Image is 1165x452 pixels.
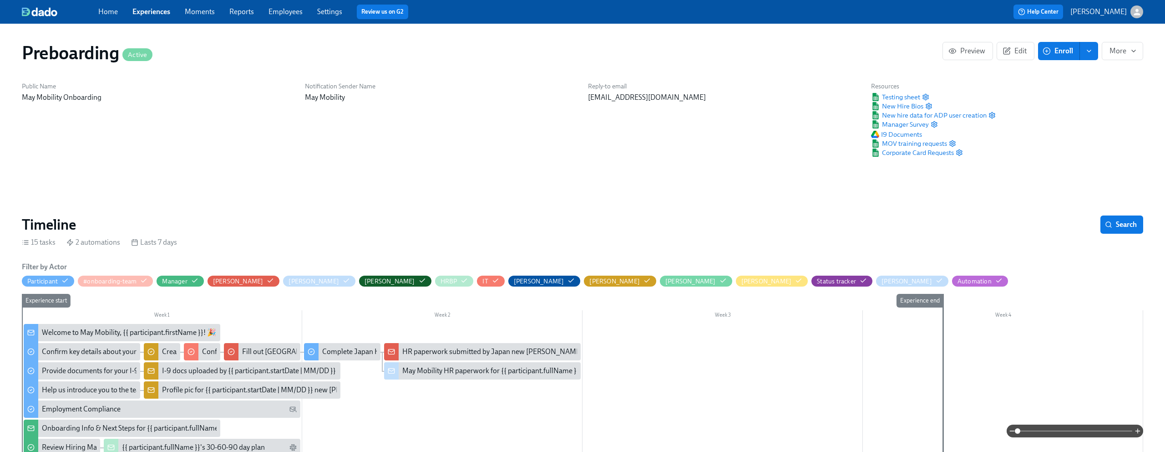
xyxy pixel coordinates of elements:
[22,92,294,103] p: May Mobility Onboarding
[950,46,985,56] span: Preview
[24,401,300,418] div: Employment Compliance
[871,93,880,101] img: Google Sheet
[588,92,860,103] p: [EMAIL_ADDRESS][DOMAIN_NAME]
[811,276,872,287] button: Status tracker
[22,310,302,322] div: Week 1
[384,362,581,380] div: May Mobility HR paperwork for {{ participant.fullName }} (starting {{ participant.startDate | MMM...
[957,277,992,286] div: Hide Automation
[736,276,808,287] button: [PERSON_NAME]
[871,139,880,148] img: Google Sheet
[871,111,987,120] a: Google SheetNew hire data for ADP user creation
[229,7,254,16] a: Reports
[508,276,581,287] button: [PERSON_NAME]
[441,277,457,286] div: Hide HRBP
[359,276,431,287] button: [PERSON_NAME]
[202,347,447,357] div: Confirm work email address for {{ participant.startDate | MM/DD }} new joiners
[78,276,153,287] button: #onboarding-team
[942,42,993,60] button: Preview
[1070,5,1143,18] button: [PERSON_NAME]
[132,7,170,16] a: Experiences
[22,7,98,16] a: dado
[584,276,656,287] button: [PERSON_NAME]
[817,277,856,286] div: Hide Status tracker
[997,42,1034,60] button: Edit
[1070,7,1127,17] p: [PERSON_NAME]
[871,139,947,148] span: MOV training requests
[42,404,121,414] div: Employment Compliance
[131,237,177,247] div: Lasts 7 days
[863,310,1143,322] div: Week 4
[83,277,137,286] div: Hide #onboarding-team
[582,310,863,322] div: Week 3
[1044,46,1073,56] span: Enroll
[22,42,152,64] h1: Preboarding
[42,366,175,376] div: Provide documents for your I-9 verification
[881,277,932,286] div: Hide Tomoko Iwai
[477,276,504,287] button: IT
[871,130,922,139] a: Google DriveI9 Documents
[22,82,294,91] h6: Public Name
[1080,42,1098,60] button: enroll
[157,276,203,287] button: Manager
[402,347,801,357] div: HR paperwork submitted by Japan new [PERSON_NAME] {{ participant.fullName }} (starting {{ partici...
[144,362,340,380] div: I-9 docs uploaded by {{ participant.startDate | MM/DD }} new [PERSON_NAME] {{ participant.fullNam...
[871,111,880,119] img: Google Sheet
[871,120,929,129] span: Manager Survey
[42,347,147,357] div: Confirm key details about yourself
[66,237,120,247] div: 2 automations
[871,149,880,157] img: Google Sheet
[1013,5,1063,19] button: Help Center
[289,277,339,286] div: Hide David Murphy
[213,277,263,286] div: Hide Amanda Krause
[24,362,140,380] div: Provide documents for your I-9 verification
[357,5,408,19] button: Review us on G2
[208,276,280,287] button: [PERSON_NAME]
[24,343,140,360] div: Confirm key details about yourself
[384,343,581,360] div: HR paperwork submitted by Japan new [PERSON_NAME] {{ participant.fullName }} (starting {{ partici...
[1018,7,1059,16] span: Help Center
[871,120,929,129] a: Google SheetManager Survey
[871,92,920,102] a: Google SheetTesting sheet
[98,7,118,16] a: Home
[952,276,1008,287] button: Automation
[741,277,792,286] div: Hide Laura
[871,139,947,148] a: Google SheetMOV training requests
[24,420,220,437] div: Onboarding Info & Next Steps for {{ participant.fullName }}
[22,262,67,272] h6: Filter by Actor
[144,343,180,360] div: Create ADP profile for {{ participant.fullName }} (starting {{ participant.startDate | MM/DD }}
[365,277,415,286] div: Hide Derek Baker
[283,276,355,287] button: [PERSON_NAME]
[1102,42,1143,60] button: More
[242,347,473,357] div: Fill out [GEOGRAPHIC_DATA] HR paperwork for {{ participant.fullName }}
[871,102,880,110] img: Google Sheet
[268,7,303,16] a: Employees
[871,102,923,111] span: New Hire Bios
[322,347,420,357] div: Complete Japan HR paperwork
[1004,46,1027,56] span: Edit
[305,92,577,103] p: May Mobility
[435,276,474,287] button: HRBP
[42,385,146,395] div: Help us introduce you to the team
[361,7,404,16] a: Review us on G2
[184,343,220,360] div: Confirm work email address for {{ participant.startDate | MM/DD }} new joiners
[162,366,488,376] div: I-9 docs uploaded by {{ participant.startDate | MM/DD }} new [PERSON_NAME] {{ participant.fullNam...
[876,276,948,287] button: [PERSON_NAME]
[22,7,57,16] img: dado
[1109,46,1135,56] span: More
[289,406,297,413] svg: Personal Email
[1100,216,1143,234] button: Search
[665,277,716,286] div: Hide Lacey Heiss
[402,366,729,376] div: May Mobility HR paperwork for {{ participant.fullName }} (starting {{ participant.startDate | MMM...
[304,343,380,360] div: Complete Japan HR paperwork
[305,82,577,91] h6: Notification Sender Name
[27,277,58,286] div: Hide Participant
[588,82,860,91] h6: Reply-to email
[317,7,342,16] a: Settings
[660,276,732,287] button: [PERSON_NAME]
[185,7,215,16] a: Moments
[871,111,987,120] span: New hire data for ADP user creation
[162,277,187,286] div: Hide Manager
[42,328,216,338] div: Welcome to May Mobility, {{ participant.firstName }}! 🎉
[871,120,880,128] img: Google Sheet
